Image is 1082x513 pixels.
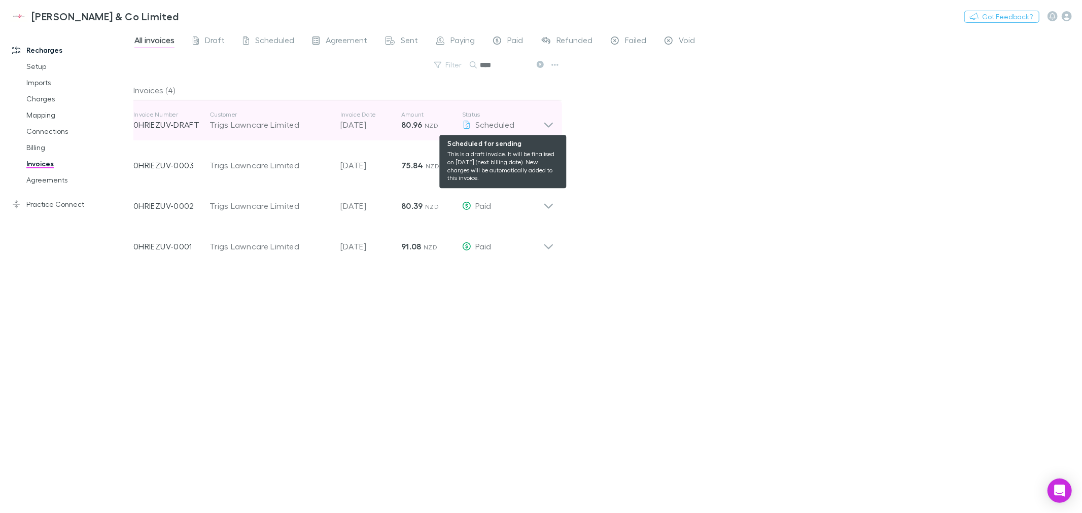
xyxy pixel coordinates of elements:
[210,200,330,212] div: Trigs Lawncare Limited
[401,160,424,170] strong: 75.84
[475,120,514,129] span: Scheduled
[401,120,423,130] strong: 80.96
[424,243,437,251] span: NZD
[340,159,401,171] p: [DATE]
[475,160,491,170] span: Paid
[401,201,423,211] strong: 80.39
[16,172,140,188] a: Agreements
[133,240,210,252] p: 0HRIEZUV-0001
[426,162,439,170] span: NZD
[210,111,330,119] p: Customer
[340,119,401,131] p: [DATE]
[31,10,179,22] h3: [PERSON_NAME] & Co Limited
[462,111,543,119] p: Status
[16,91,140,107] a: Charges
[429,59,468,71] button: Filter
[205,35,225,48] span: Draft
[450,35,475,48] span: Paying
[16,156,140,172] a: Invoices
[16,75,140,91] a: Imports
[255,35,294,48] span: Scheduled
[507,35,523,48] span: Paid
[475,241,491,251] span: Paid
[210,119,330,131] div: Trigs Lawncare Limited
[340,240,401,252] p: [DATE]
[125,100,562,141] div: Invoice Number0HRIEZUV-DRAFTCustomerTrigs Lawncare LimitedInvoice Date[DATE]Amount80.96 NZDStatus
[401,111,462,119] p: Amount
[1048,479,1072,503] div: Open Intercom Messenger
[16,107,140,123] a: Mapping
[16,123,140,139] a: Connections
[401,35,418,48] span: Sent
[210,240,330,252] div: Trigs Lawncare Limited
[16,58,140,75] a: Setup
[425,122,438,129] span: NZD
[340,111,401,119] p: Invoice Date
[125,181,562,222] div: 0HRIEZUV-0002Trigs Lawncare Limited[DATE]80.39 NZDPaid
[964,11,1039,23] button: Got Feedback?
[133,200,210,212] p: 0HRIEZUV-0002
[625,35,646,48] span: Failed
[679,35,695,48] span: Void
[2,196,140,212] a: Practice Connect
[326,35,367,48] span: Agreement
[340,200,401,212] p: [DATE]
[425,203,439,210] span: NZD
[10,10,27,22] img: Epplett & Co Limited's Logo
[134,35,174,48] span: All invoices
[2,42,140,58] a: Recharges
[556,35,592,48] span: Refunded
[475,201,491,210] span: Paid
[133,111,210,119] p: Invoice Number
[16,139,140,156] a: Billing
[133,159,210,171] p: 0HRIEZUV-0003
[401,241,422,251] strong: 91.08
[133,119,210,131] p: 0HRIEZUV-DRAFT
[125,141,562,181] div: 0HRIEZUV-0003Trigs Lawncare Limited[DATE]75.84 NZDPaid
[210,159,330,171] div: Trigs Lawncare Limited
[125,222,562,263] div: 0HRIEZUV-0001Trigs Lawncare Limited[DATE]91.08 NZDPaid
[4,4,185,28] a: [PERSON_NAME] & Co Limited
